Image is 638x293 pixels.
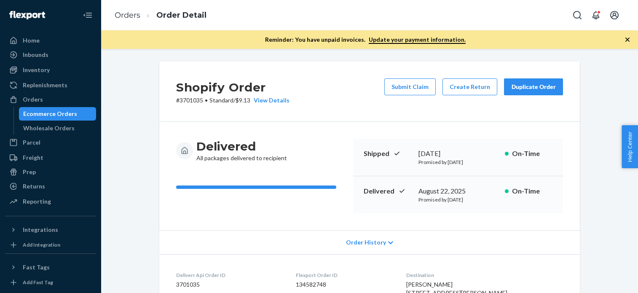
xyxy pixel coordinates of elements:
div: Parcel [23,138,40,147]
div: Fast Tags [23,263,50,271]
div: Home [23,36,40,45]
p: Promised by [DATE] [418,196,498,203]
p: On-Time [512,149,553,159]
p: Promised by [DATE] [418,159,498,166]
a: Order Detail [156,11,206,20]
ol: breadcrumbs [108,3,213,28]
button: Open account menu [606,7,623,24]
iframe: Opens a widget where you can chat to one of our agents [584,268,630,289]
p: # 3701035 / $9.13 [176,96,290,105]
a: Add Fast Tag [5,277,96,288]
a: Reporting [5,195,96,208]
button: Submit Claim [384,78,436,95]
div: Duplicate Order [511,83,556,91]
a: Prep [5,165,96,179]
button: Integrations [5,223,96,237]
dt: Destination [406,271,563,279]
button: Open notifications [587,7,604,24]
a: Parcel [5,136,96,149]
div: Integrations [23,226,58,234]
div: Prep [23,168,36,176]
div: All packages delivered to recipient [196,139,287,162]
a: Inventory [5,63,96,77]
dd: 134582748 [296,280,393,289]
div: Add Integration [23,241,60,248]
span: • [205,97,208,104]
a: Update your payment information. [369,36,466,44]
div: Orders [23,95,43,104]
div: Add Fast Tag [23,279,53,286]
a: Add Integration [5,240,96,250]
a: Inbounds [5,48,96,62]
dt: Deliverr Api Order ID [176,271,282,279]
a: Orders [5,93,96,106]
div: Inventory [23,66,50,74]
dd: 3701035 [176,280,282,289]
div: Freight [23,153,43,162]
button: Close Navigation [79,7,96,24]
button: Create Return [442,78,497,95]
div: Inbounds [23,51,48,59]
div: [DATE] [418,149,498,159]
dt: Flexport Order ID [296,271,393,279]
a: Returns [5,180,96,193]
div: Returns [23,182,45,191]
div: August 22, 2025 [418,186,498,196]
button: Open Search Box [569,7,586,24]
a: Replenishments [5,78,96,92]
div: Reporting [23,197,51,206]
p: Shipped [364,149,412,159]
button: Duplicate Order [504,78,563,95]
button: Fast Tags [5,261,96,274]
h2: Shopify Order [176,78,290,96]
a: Freight [5,151,96,164]
p: Delivered [364,186,412,196]
div: Wholesale Orders [23,124,75,132]
button: Help Center [622,125,638,168]
a: Ecommerce Orders [19,107,97,121]
a: Wholesale Orders [19,121,97,135]
p: On-Time [512,186,553,196]
span: Order History [346,238,386,247]
div: Replenishments [23,81,67,89]
div: Ecommerce Orders [23,110,77,118]
a: Orders [115,11,140,20]
span: Standard [209,97,233,104]
button: View Details [250,96,290,105]
img: Flexport logo [9,11,45,19]
p: Reminder: You have unpaid invoices. [265,35,466,44]
h3: Delivered [196,139,287,154]
a: Home [5,34,96,47]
